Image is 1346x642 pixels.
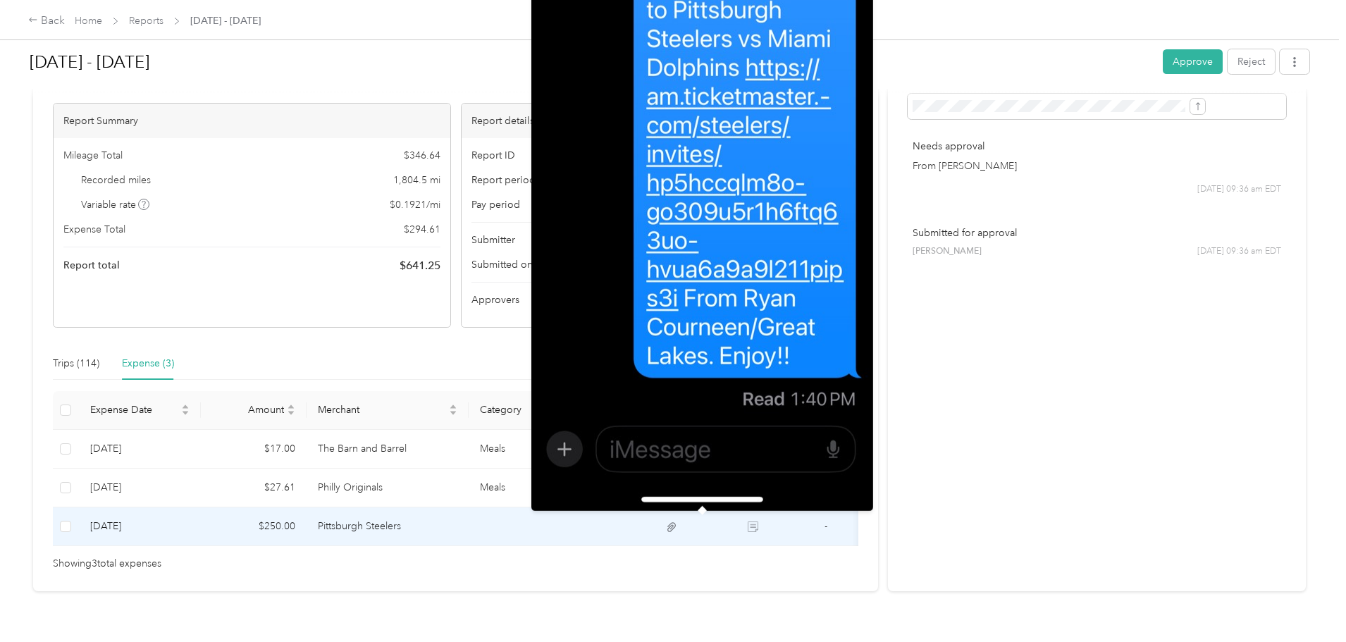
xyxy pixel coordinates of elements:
p: Needs approval [913,139,1281,154]
div: Trips (114) [53,356,99,371]
span: [DATE] 09:36 am EDT [1197,183,1281,196]
td: $27.61 [201,469,307,507]
a: Home [75,15,102,27]
span: $ 0.1921 / mi [390,197,440,212]
th: Category [469,391,631,430]
td: 9-5-2025 [79,469,201,507]
td: 9-25-2025 [79,430,201,469]
a: Reports [129,15,163,27]
span: Report total [63,258,120,273]
div: Report Summary [54,104,450,138]
span: Submitter [471,233,515,247]
span: Submitted on [471,257,533,272]
span: caret-down [181,409,190,417]
button: Reject [1228,49,1275,74]
span: $ 294.61 [404,222,440,237]
span: caret-up [181,402,190,411]
span: Merchant [318,404,447,416]
span: Pay period [471,197,520,212]
span: $ 641.25 [400,257,440,274]
td: Pittsburgh Steelers [307,507,469,546]
th: Merchant [307,391,469,430]
span: Expense Date [90,404,178,416]
span: 1,804.5 mi [393,173,440,187]
span: $ 346.64 [404,148,440,163]
span: [DATE] - [DATE] [190,13,261,28]
span: Approvers [471,292,519,307]
span: caret-down [449,409,457,417]
span: Report period [471,173,536,187]
span: Variable rate [81,197,150,212]
td: Philly Originals [307,469,469,507]
span: Recorded miles [81,173,151,187]
span: Expense Total [63,222,125,237]
span: Mileage Total [63,148,123,163]
span: [PERSON_NAME] [913,245,982,258]
td: $250.00 [201,507,307,546]
span: Showing 3 total expenses [53,556,161,572]
div: Expense (3) [122,356,174,371]
th: Expense Date [79,391,201,430]
span: caret-up [449,402,457,411]
span: Category [480,404,609,416]
td: Meals [469,469,631,507]
span: [DATE] 09:36 am EDT [1197,245,1281,258]
td: - [794,507,858,546]
span: caret-up [287,402,295,411]
span: - [825,520,827,532]
h1: Sep 1 - 30, 2025 [30,45,1153,79]
div: Report details [462,104,858,138]
span: Amount [212,404,284,416]
td: $17.00 [201,430,307,469]
p: Submitted for approval [913,226,1281,240]
p: From [PERSON_NAME] [913,159,1281,173]
div: Back [28,13,65,30]
td: Meals [469,430,631,469]
iframe: Everlance-gr Chat Button Frame [1267,563,1346,642]
td: 9-2-2025 [79,507,201,546]
th: Amount [201,391,307,430]
td: The Barn and Barrel [307,430,469,469]
span: caret-down [287,409,295,417]
span: Report ID [471,148,515,163]
button: Approve [1163,49,1223,74]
